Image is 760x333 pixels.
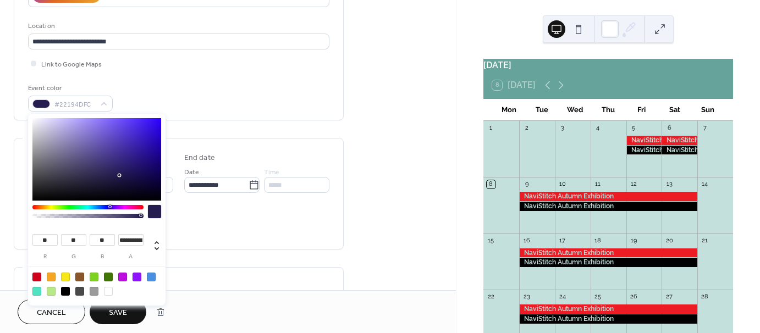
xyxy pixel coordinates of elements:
[487,180,495,188] div: 8
[37,307,66,319] span: Cancel
[32,254,58,260] label: r
[630,124,638,132] div: 5
[662,146,697,155] div: NaviStitch Autumn Exhibition
[61,287,70,296] div: #000000
[522,293,531,301] div: 23
[492,99,525,121] div: Mon
[61,273,70,281] div: #F8E71C
[487,236,495,245] div: 15
[701,124,709,132] div: 7
[54,99,95,110] span: #22194DFC
[594,236,602,245] div: 18
[559,99,592,121] div: Wed
[665,180,673,188] div: 13
[41,59,102,70] span: Link to Google Maps
[592,99,625,121] div: Thu
[665,124,673,132] div: 6
[519,202,697,211] div: NaviStitch Autumn Exhibition
[104,273,113,281] div: #417505
[594,180,602,188] div: 11
[594,124,602,132] div: 4
[701,293,709,301] div: 28
[519,304,697,314] div: NaviStitch Autumn Exhibition
[47,287,56,296] div: #B8E986
[630,236,638,245] div: 19
[47,273,56,281] div: #F5A623
[519,248,697,258] div: NaviStitch Autumn Exhibition
[90,287,98,296] div: #9B9B9B
[594,293,602,301] div: 25
[630,180,638,188] div: 12
[75,273,84,281] div: #8B572A
[519,314,697,324] div: NaviStitch Autumn Exhibition
[109,307,127,319] span: Save
[264,166,279,178] span: Time
[701,180,709,188] div: 14
[487,293,495,301] div: 22
[519,192,697,201] div: NaviStitch Autumn Exhibition
[184,152,215,164] div: End date
[133,273,141,281] div: #9013FE
[18,299,85,324] button: Cancel
[522,236,531,245] div: 16
[630,293,638,301] div: 26
[90,299,146,324] button: Save
[90,254,115,260] label: b
[118,273,127,281] div: #BD10E0
[32,273,41,281] div: #D0021B
[104,287,113,296] div: #FFFFFF
[75,287,84,296] div: #4A4A4A
[525,99,558,121] div: Tue
[28,20,327,32] div: Location
[665,293,673,301] div: 27
[519,258,697,267] div: NaviStitch Autumn Exhibition
[32,287,41,296] div: #50E3C2
[90,273,98,281] div: #7ED321
[626,146,662,155] div: NaviStitch Autumn Exhibition Preview Night
[118,254,144,260] label: a
[558,236,566,245] div: 17
[658,99,691,121] div: Sat
[184,166,199,178] span: Date
[626,136,662,145] div: NaviStitch Autumn Exhibition Preview Night
[691,99,724,121] div: Sun
[28,82,111,94] div: Event color
[558,293,566,301] div: 24
[625,99,658,121] div: Fri
[487,124,495,132] div: 1
[61,254,86,260] label: g
[483,59,733,72] div: [DATE]
[701,236,709,245] div: 21
[665,236,673,245] div: 20
[147,273,156,281] div: #4A90E2
[662,136,697,145] div: NaviStitch Autumn Exhibition
[558,180,566,188] div: 10
[522,124,531,132] div: 2
[522,180,531,188] div: 9
[558,124,566,132] div: 3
